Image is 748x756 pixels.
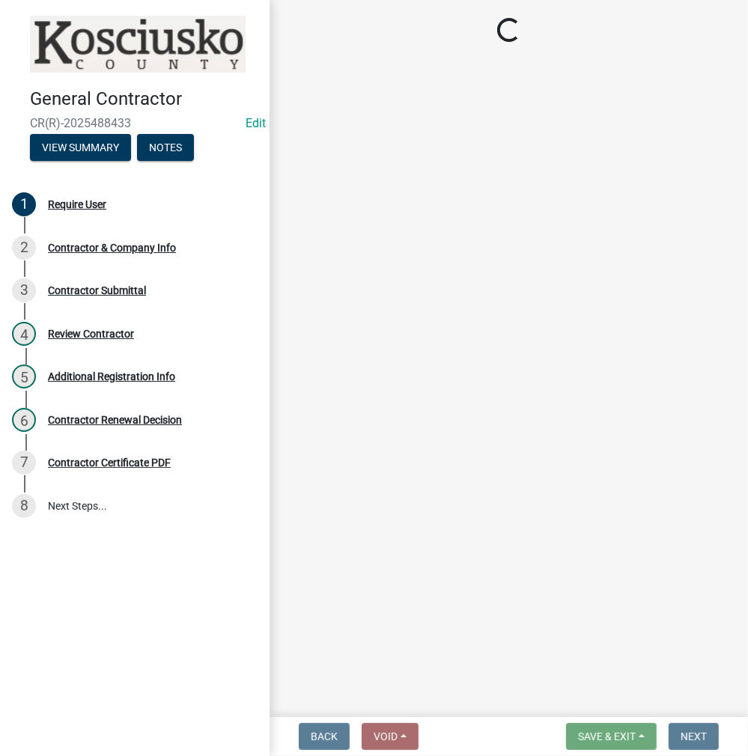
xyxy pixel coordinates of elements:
[30,16,246,73] img: Kosciusko County, Indiana
[246,116,266,130] wm-modal-confirm: Edit Application Number
[12,494,36,518] div: 8
[374,731,398,743] span: Void
[48,457,171,468] div: Contractor Certificate PDF
[48,371,175,382] div: Additional Registration Info
[137,134,194,161] button: Notes
[48,329,134,339] div: Review Contractor
[30,116,240,130] span: CR(R)-2025488433
[48,243,176,253] div: Contractor & Company Info
[669,723,719,750] button: Next
[12,451,36,475] div: 7
[30,134,131,161] button: View Summary
[137,142,194,154] wm-modal-confirm: Notes
[311,731,338,743] span: Back
[48,415,182,425] div: Contractor Renewal Decision
[48,285,146,296] div: Contractor Submittal
[578,731,636,743] span: Save & Exit
[30,142,131,154] wm-modal-confirm: Summary
[246,116,266,130] a: Edit
[362,723,419,750] button: Void
[48,199,106,210] div: Require User
[12,322,36,346] div: 4
[12,278,36,302] div: 3
[12,408,36,432] div: 6
[12,365,36,388] div: 5
[566,723,657,750] button: Save & Exit
[12,236,36,260] div: 2
[299,723,350,750] button: Back
[30,88,258,110] h4: General Contractor
[681,731,707,743] span: Next
[12,192,36,216] div: 1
